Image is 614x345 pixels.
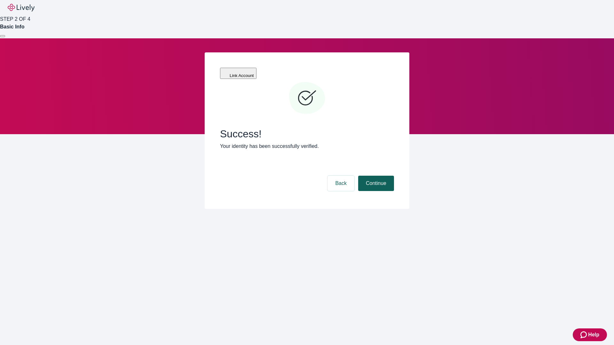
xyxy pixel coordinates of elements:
button: Link Account [220,68,256,79]
button: Zendesk support iconHelp [573,328,607,341]
svg: Checkmark icon [288,79,326,118]
button: Continue [358,176,394,191]
p: Your identity has been successfully verified. [220,142,394,150]
img: Lively [8,4,35,11]
button: Back [327,176,354,191]
span: Success! [220,128,394,140]
svg: Zendesk support icon [580,331,588,339]
span: Help [588,331,599,339]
